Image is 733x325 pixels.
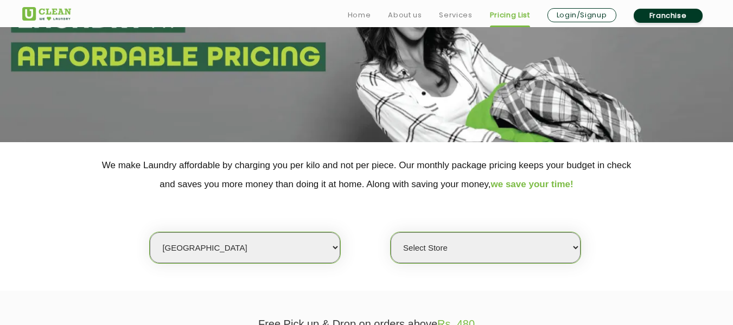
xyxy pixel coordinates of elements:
[22,156,711,194] p: We make Laundry affordable by charging you per kilo and not per piece. Our monthly package pricin...
[634,9,703,23] a: Franchise
[388,9,422,22] a: About us
[22,7,71,21] img: UClean Laundry and Dry Cleaning
[491,179,573,189] span: we save your time!
[348,9,371,22] a: Home
[490,9,530,22] a: Pricing List
[439,9,472,22] a: Services
[547,8,616,22] a: Login/Signup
